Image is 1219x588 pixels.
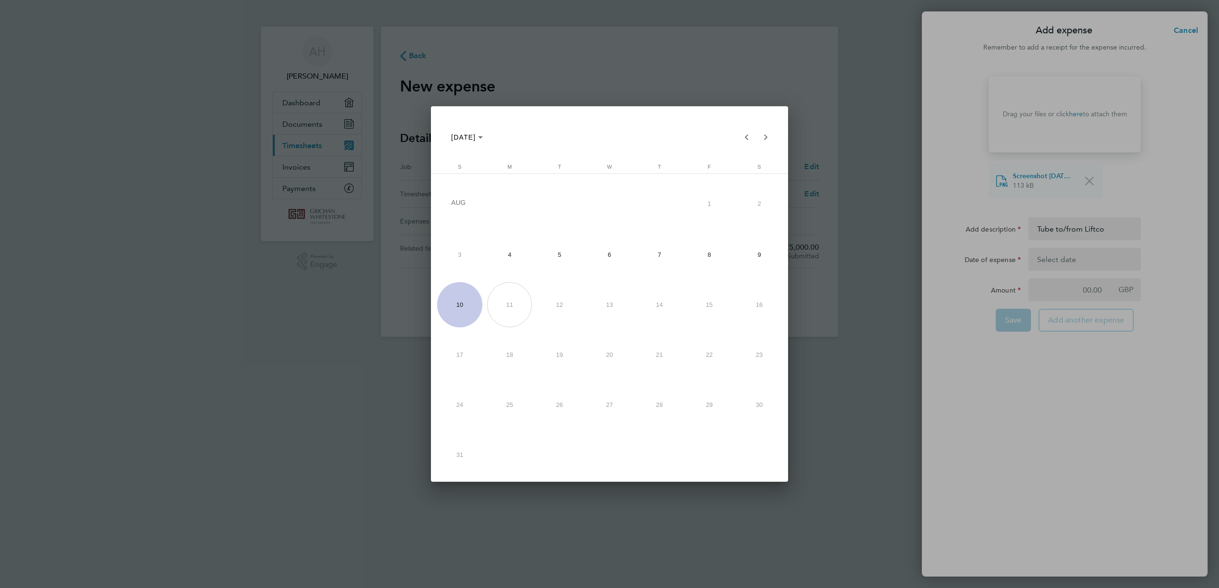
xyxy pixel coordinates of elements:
[634,230,684,280] button: August 7, 2025
[435,330,485,380] button: August 17, 2025
[587,332,632,377] span: 20
[535,330,585,380] button: August 19, 2025
[585,330,635,380] button: August 20, 2025
[658,164,661,170] span: T
[684,177,734,230] button: August 1, 2025
[734,280,784,330] button: August 16, 2025
[737,232,781,277] span: 9
[637,232,682,277] span: 7
[734,330,784,380] button: August 23, 2025
[437,332,482,377] span: 17
[734,177,784,230] button: August 2, 2025
[734,230,784,280] button: August 9, 2025
[687,282,731,327] span: 15
[537,232,582,277] span: 5
[758,164,761,170] span: S
[487,382,532,427] span: 25
[537,382,582,427] span: 26
[587,282,632,327] span: 13
[684,280,734,330] button: August 15, 2025
[634,330,684,380] button: August 21, 2025
[487,332,532,377] span: 18
[435,430,485,480] button: August 31, 2025
[585,280,635,330] button: August 13, 2025
[708,164,711,170] span: F
[684,330,734,380] button: August 22, 2025
[684,230,734,280] button: August 8, 2025
[637,282,682,327] span: 14
[634,380,684,430] button: August 28, 2025
[687,382,731,427] span: 29
[535,380,585,430] button: August 26, 2025
[737,128,756,147] button: Previous month
[435,177,684,230] td: AUG
[607,164,612,170] span: W
[637,332,682,377] span: 21
[451,133,476,141] span: [DATE]
[585,230,635,280] button: August 6, 2025
[485,280,535,330] button: August 11, 2025
[537,332,582,377] span: 19
[687,332,731,377] span: 22
[687,232,731,277] span: 8
[634,280,684,330] button: August 14, 2025
[558,164,561,170] span: T
[687,180,731,227] span: 1
[435,380,485,430] button: August 24, 2025
[737,382,781,427] span: 30
[734,380,784,430] button: August 30, 2025
[587,382,632,427] span: 27
[535,230,585,280] button: August 5, 2025
[485,230,535,280] button: August 4, 2025
[458,164,461,170] span: S
[485,330,535,380] button: August 18, 2025
[487,282,532,327] span: 11
[537,282,582,327] span: 12
[448,129,487,146] button: Choose month and year
[535,280,585,330] button: August 12, 2025
[585,380,635,430] button: August 27, 2025
[756,128,775,147] button: Next month
[508,164,512,170] span: M
[437,232,482,277] span: 3
[435,280,485,330] button: August 10, 2025
[737,332,781,377] span: 23
[437,282,482,327] span: 10
[435,230,485,280] button: August 3, 2025
[637,382,682,427] span: 28
[737,180,781,227] span: 2
[437,432,482,477] span: 31
[684,380,734,430] button: August 29, 2025
[437,382,482,427] span: 24
[587,232,632,277] span: 6
[737,282,781,327] span: 16
[487,232,532,277] span: 4
[485,380,535,430] button: August 25, 2025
